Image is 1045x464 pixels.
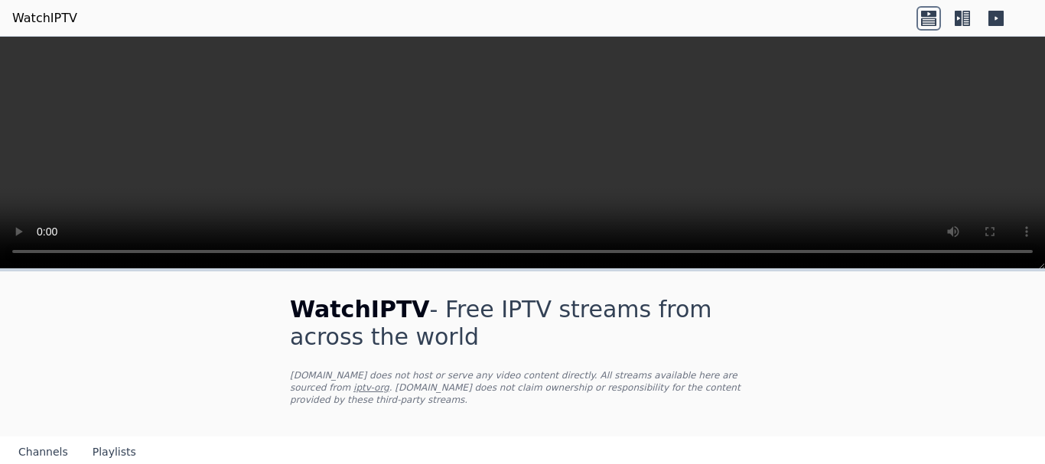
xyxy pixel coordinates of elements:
[290,369,755,406] p: [DOMAIN_NAME] does not host or serve any video content directly. All streams available here are s...
[290,296,430,323] span: WatchIPTV
[12,9,77,28] a: WatchIPTV
[353,382,389,393] a: iptv-org
[290,296,755,351] h1: - Free IPTV streams from across the world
